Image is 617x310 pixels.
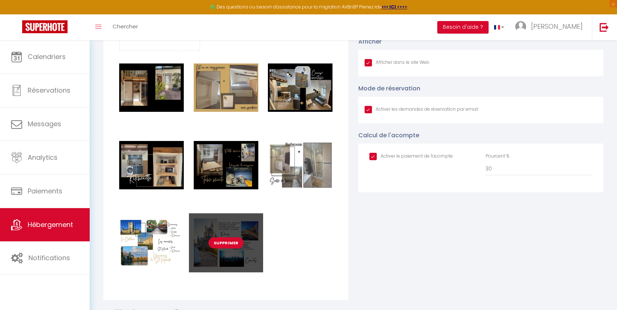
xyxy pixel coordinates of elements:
[28,52,66,61] span: Calendriers
[358,37,382,46] label: Afficher
[113,23,138,30] span: Chercher
[531,22,583,31] span: [PERSON_NAME]
[28,220,73,229] span: Hébergement
[107,14,144,40] a: Chercher
[28,253,70,262] span: Notifications
[486,153,509,160] label: Pourcent %
[382,4,407,10] a: >>> ICI <<<<
[22,20,68,33] img: Super Booking
[28,119,61,128] span: Messages
[28,86,70,95] span: Réservations
[600,23,609,32] img: logout
[358,131,419,140] label: Calcul de l'acompte
[28,186,62,196] span: Paiements
[437,21,489,34] button: Besoin d'aide ?
[358,84,420,93] label: Mode de réservation
[515,21,526,32] img: ...
[510,14,592,40] a: ... [PERSON_NAME]
[28,153,58,162] span: Analytics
